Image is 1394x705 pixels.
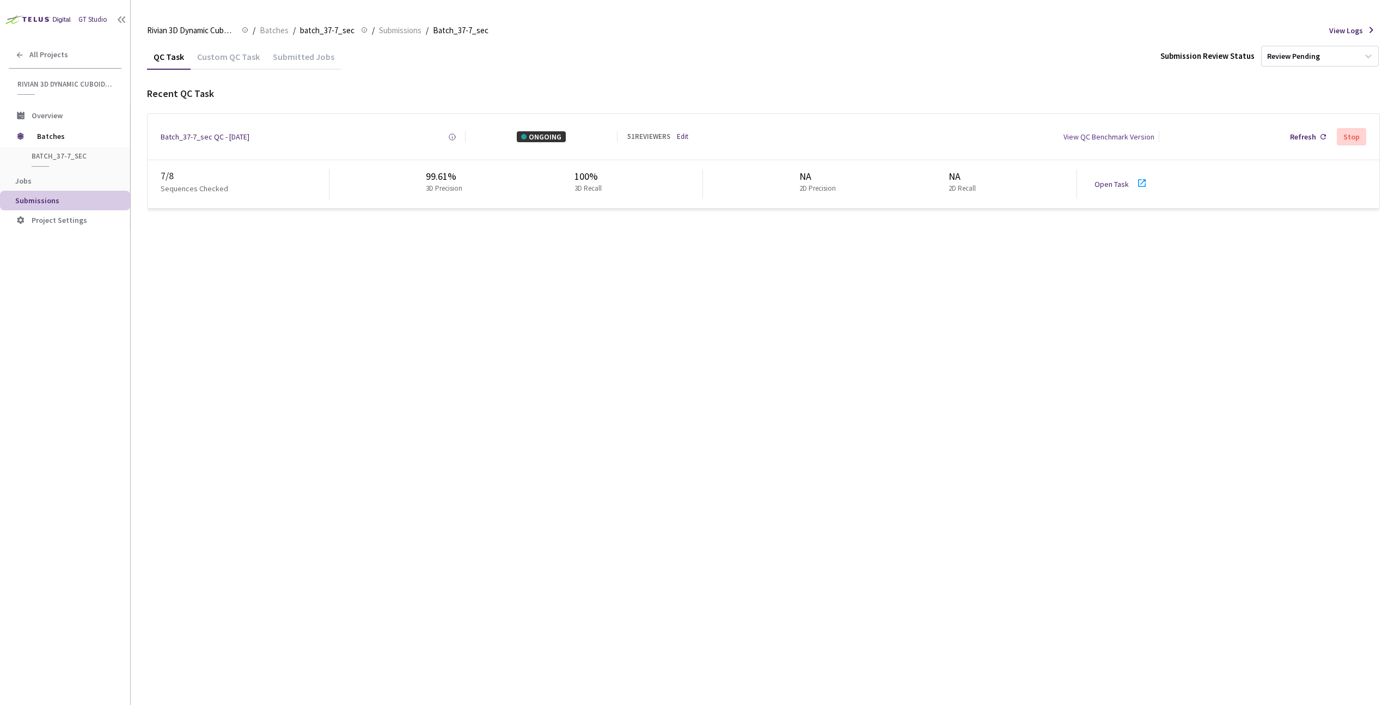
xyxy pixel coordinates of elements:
div: ONGOING [517,131,566,142]
span: batch_37-7_sec [32,151,112,161]
span: batch_37-7_sec [300,24,354,37]
div: View QC Benchmark Version [1063,131,1154,142]
div: Review Pending [1267,51,1320,62]
span: All Projects [29,50,68,59]
p: 2D Recall [949,184,976,194]
a: Edit [677,132,688,142]
span: Rivian 3D Dynamic Cuboids[2024-25] [147,24,235,37]
span: Batch_37-7_sec [433,24,488,37]
span: Submissions [379,24,421,37]
p: Sequences Checked [161,183,228,194]
span: Overview [32,111,63,120]
p: 3D Recall [574,184,602,194]
span: View Logs [1329,25,1363,36]
a: Batches [258,24,291,36]
li: / [426,24,429,37]
div: Stop [1343,132,1360,141]
div: 100% [574,169,606,184]
a: Submissions [377,24,424,36]
div: Custom QC Task [191,51,266,70]
div: QC Task [147,51,191,70]
span: Project Settings [32,215,87,225]
a: Open Task [1095,179,1129,189]
div: NA [949,169,980,184]
p: 2D Precision [799,184,836,194]
span: Submissions [15,196,59,205]
div: Refresh [1290,131,1316,142]
span: Batches [260,24,289,37]
div: 99.61% [426,169,467,184]
span: Jobs [15,176,32,186]
div: Submission Review Status [1160,50,1255,62]
li: / [372,24,375,37]
a: Batch_37-7_sec QC - [DATE] [161,131,249,142]
li: / [293,24,296,37]
div: GT Studio [78,15,107,25]
p: 3D Precision [426,184,462,194]
div: Submitted Jobs [266,51,341,70]
div: 51 REVIEWERS [627,132,670,142]
span: Batches [37,125,112,147]
div: 7 / 8 [161,169,329,183]
div: NA [799,169,840,184]
li: / [253,24,255,37]
span: Rivian 3D Dynamic Cuboids[2024-25] [17,80,115,89]
div: Recent QC Task [147,87,1380,101]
